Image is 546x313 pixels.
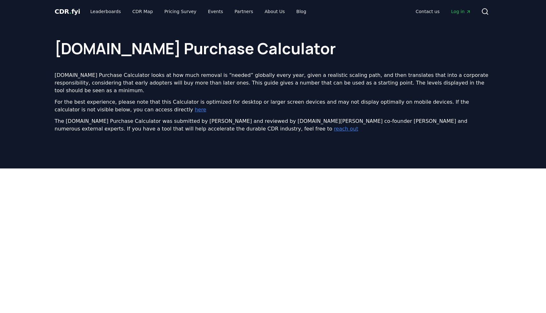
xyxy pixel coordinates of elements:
a: Log in [446,6,476,17]
p: [DOMAIN_NAME] Purchase Calculator looks at how much removal is “needed” globally every year, give... [55,71,491,94]
a: Contact us [411,6,445,17]
a: Events [203,6,228,17]
a: CDR.fyi [55,7,80,16]
h1: [DOMAIN_NAME] Purchase Calculator [55,28,491,56]
p: The [DOMAIN_NAME] Purchase Calculator was submitted by [PERSON_NAME] and reviewed by [DOMAIN_NAME... [55,117,491,133]
a: Blog [291,6,311,17]
a: About Us [260,6,290,17]
nav: Main [411,6,476,17]
a: reach out [334,126,358,132]
a: Leaderboards [85,6,126,17]
a: Partners [230,6,258,17]
nav: Main [85,6,311,17]
span: Log in [451,8,471,15]
span: . [69,8,72,15]
p: For the best experience, please note that this Calculator is optimized for desktop or larger scre... [55,98,491,114]
span: CDR fyi [55,8,80,15]
a: Pricing Survey [159,6,201,17]
a: here [195,107,206,113]
a: CDR Map [127,6,158,17]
